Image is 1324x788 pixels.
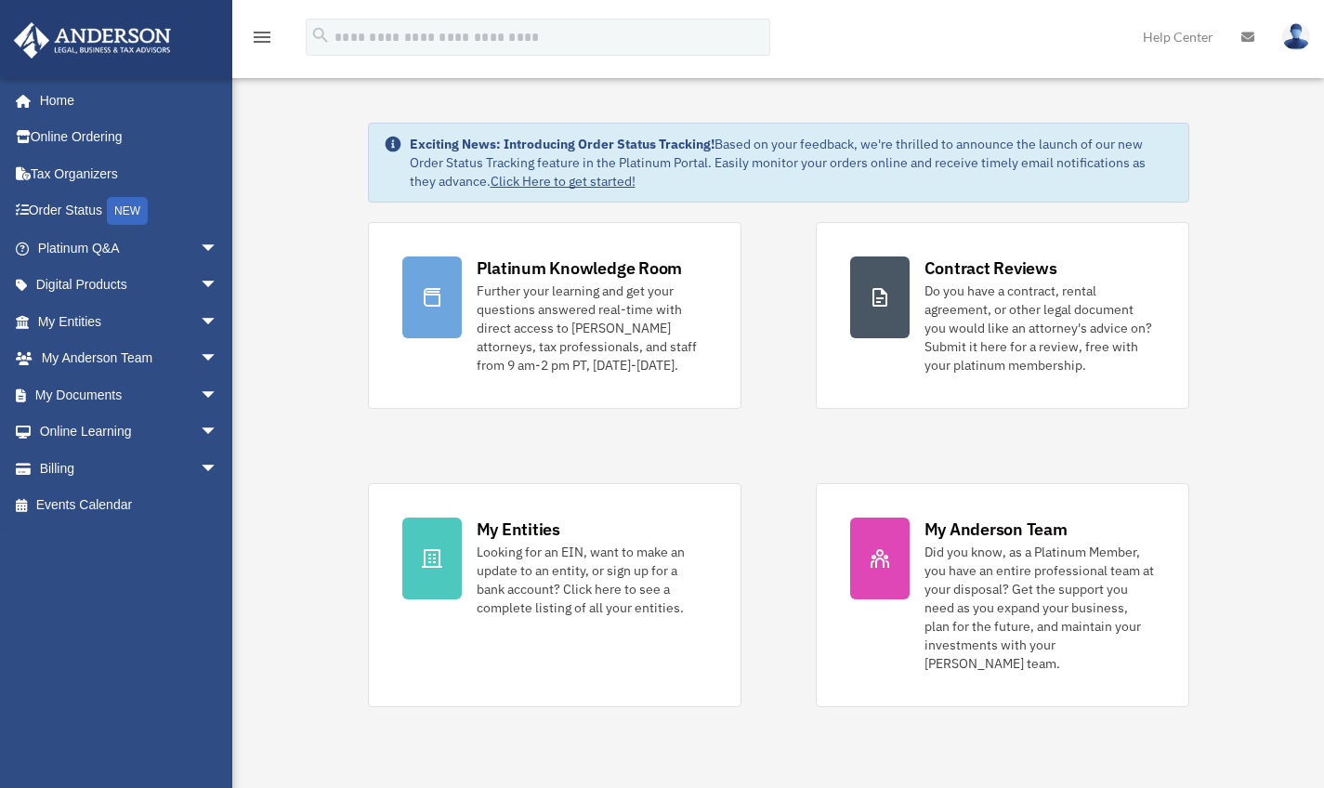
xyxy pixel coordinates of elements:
[13,340,246,377] a: My Anderson Teamarrow_drop_down
[251,26,273,48] i: menu
[8,22,177,59] img: Anderson Advisors Platinum Portal
[491,173,636,190] a: Click Here to get started!
[924,518,1068,541] div: My Anderson Team
[410,135,1173,190] div: Based on your feedback, we're thrilled to announce the launch of our new Order Status Tracking fe...
[924,543,1155,673] div: Did you know, as a Platinum Member, you have an entire professional team at your disposal? Get th...
[13,303,246,340] a: My Entitiesarrow_drop_down
[924,256,1057,280] div: Contract Reviews
[107,197,148,225] div: NEW
[200,376,237,414] span: arrow_drop_down
[310,25,331,46] i: search
[13,230,246,267] a: Platinum Q&Aarrow_drop_down
[13,450,246,487] a: Billingarrow_drop_down
[477,256,683,280] div: Platinum Knowledge Room
[13,267,246,304] a: Digital Productsarrow_drop_down
[410,136,714,152] strong: Exciting News: Introducing Order Status Tracking!
[200,267,237,305] span: arrow_drop_down
[13,192,246,230] a: Order StatusNEW
[924,282,1155,374] div: Do you have a contract, rental agreement, or other legal document you would like an attorney's ad...
[816,483,1189,707] a: My Anderson Team Did you know, as a Platinum Member, you have an entire professional team at your...
[13,82,237,119] a: Home
[13,487,246,524] a: Events Calendar
[1282,23,1310,50] img: User Pic
[200,340,237,378] span: arrow_drop_down
[368,222,741,409] a: Platinum Knowledge Room Further your learning and get your questions answered real-time with dire...
[477,282,707,374] div: Further your learning and get your questions answered real-time with direct access to [PERSON_NAM...
[816,222,1189,409] a: Contract Reviews Do you have a contract, rental agreement, or other legal document you would like...
[13,155,246,192] a: Tax Organizers
[13,119,246,156] a: Online Ordering
[200,450,237,488] span: arrow_drop_down
[13,376,246,414] a: My Documentsarrow_drop_down
[477,543,707,617] div: Looking for an EIN, want to make an update to an entity, or sign up for a bank account? Click her...
[200,414,237,452] span: arrow_drop_down
[200,230,237,268] span: arrow_drop_down
[251,33,273,48] a: menu
[477,518,560,541] div: My Entities
[13,414,246,451] a: Online Learningarrow_drop_down
[200,303,237,341] span: arrow_drop_down
[368,483,741,707] a: My Entities Looking for an EIN, want to make an update to an entity, or sign up for a bank accoun...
